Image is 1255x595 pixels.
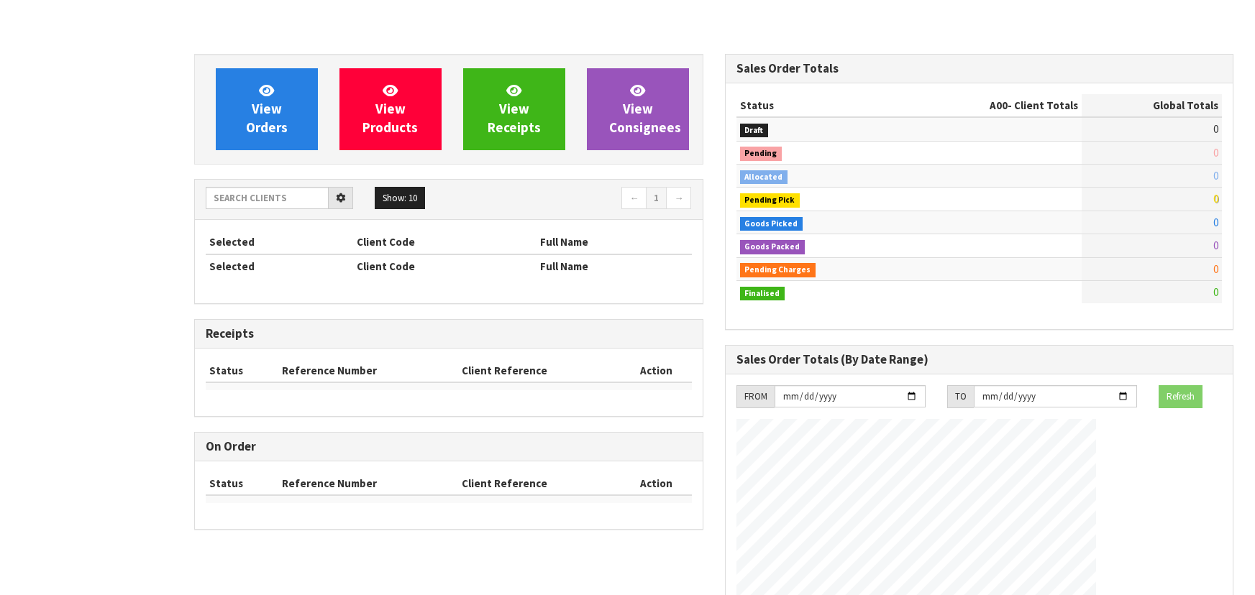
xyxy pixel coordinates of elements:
span: Goods Packed [740,240,806,254]
span: A00 [990,98,1008,112]
span: Pending Charges [740,263,816,277]
th: - Client Totals [897,94,1082,117]
th: Selected [206,231,353,254]
th: Reference Number [278,472,458,495]
span: Goods Picked [740,217,803,231]
nav: Page navigation [460,187,692,212]
th: Status [206,359,278,382]
button: Show: 10 [375,187,425,210]
div: FROM [736,385,775,408]
span: 0 [1213,192,1218,206]
a: → [666,187,691,210]
th: Full Name [537,254,692,277]
a: ViewReceipts [463,68,565,150]
a: ← [621,187,647,210]
span: Draft [740,124,769,138]
span: 0 [1213,262,1218,276]
span: 0 [1213,122,1218,136]
th: Client Reference [458,472,622,495]
span: View Receipts [488,82,541,136]
th: Action [621,359,691,382]
th: Status [736,94,897,117]
h3: Sales Order Totals [736,62,1223,75]
th: Reference Number [278,359,458,382]
span: View Consignees [609,82,681,136]
input: Search clients [206,187,329,209]
th: Client Code [353,254,537,277]
th: Client Code [353,231,537,254]
span: 0 [1213,169,1218,183]
th: Selected [206,254,353,277]
th: Client Reference [458,359,622,382]
span: Pending [740,147,782,161]
th: Full Name [537,231,692,254]
span: 0 [1213,216,1218,229]
span: View Products [362,82,418,136]
th: Status [206,472,278,495]
a: ViewConsignees [587,68,689,150]
span: 0 [1213,285,1218,299]
th: Action [621,472,691,495]
h3: On Order [206,440,692,453]
span: View Orders [246,82,288,136]
div: TO [947,385,974,408]
span: Allocated [740,170,788,185]
h3: Receipts [206,327,692,341]
a: ViewProducts [339,68,442,150]
button: Refresh [1159,385,1202,408]
h3: Sales Order Totals (By Date Range) [736,353,1223,366]
span: Finalised [740,287,785,301]
th: Global Totals [1082,94,1222,117]
span: 0 [1213,239,1218,252]
span: Pending Pick [740,193,800,208]
span: 0 [1213,146,1218,160]
a: 1 [646,187,667,210]
a: ViewOrders [216,68,318,150]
